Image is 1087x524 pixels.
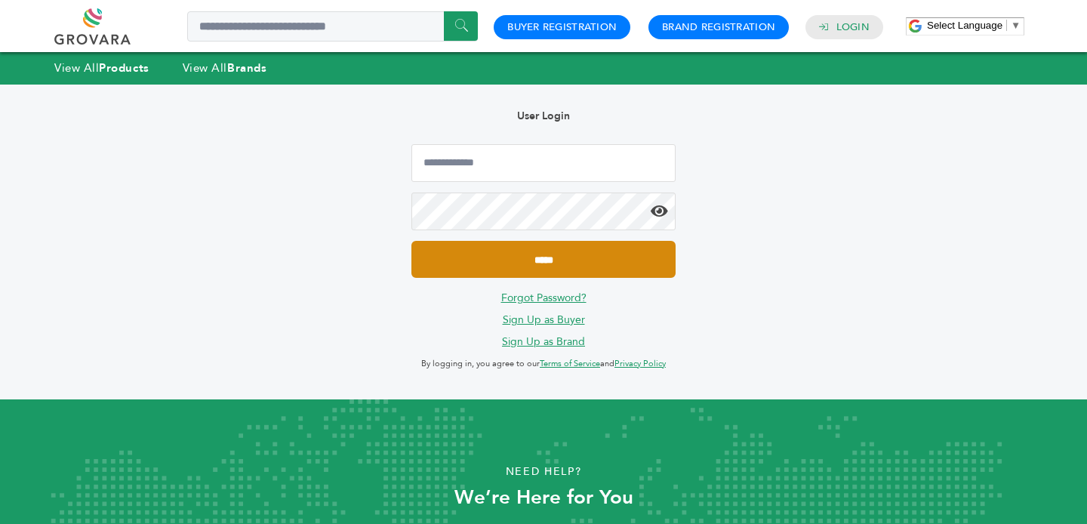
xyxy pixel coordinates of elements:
[99,60,149,76] strong: Products
[662,20,775,34] a: Brand Registration
[502,334,585,349] a: Sign Up as Brand
[540,358,600,369] a: Terms of Service
[503,313,585,327] a: Sign Up as Buyer
[454,484,633,511] strong: We’re Here for You
[411,355,676,373] p: By logging in, you agree to our and
[927,20,1002,31] span: Select Language
[54,461,1033,483] p: Need Help?
[183,60,267,76] a: View AllBrands
[517,109,570,123] b: User Login
[501,291,587,305] a: Forgot Password?
[1011,20,1021,31] span: ▼
[614,358,666,369] a: Privacy Policy
[411,144,676,182] input: Email Address
[187,11,478,42] input: Search a product or brand...
[927,20,1021,31] a: Select Language​
[411,193,676,230] input: Password
[54,60,149,76] a: View AllProducts
[1006,20,1007,31] span: ​
[507,20,617,34] a: Buyer Registration
[227,60,266,76] strong: Brands
[836,20,870,34] a: Login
